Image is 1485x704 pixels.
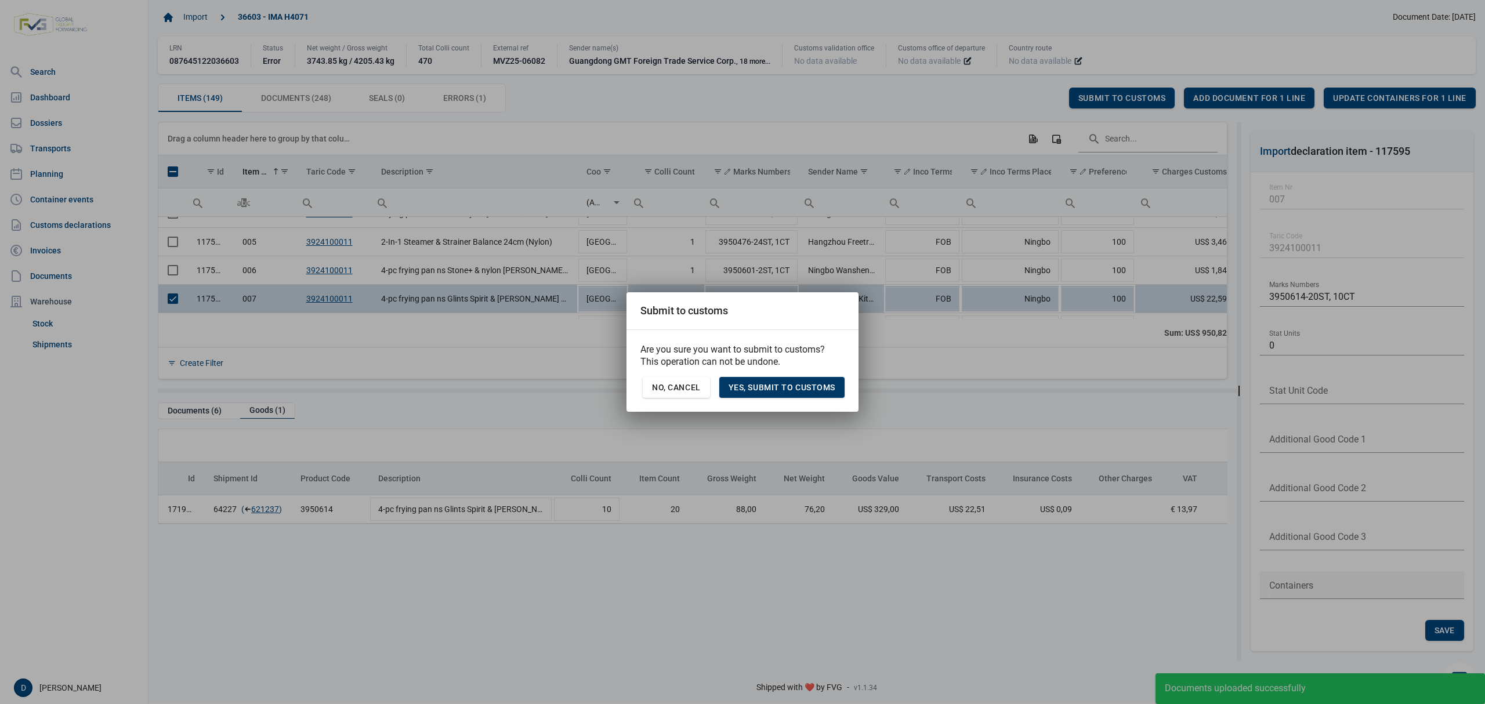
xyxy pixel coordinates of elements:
[643,377,710,398] div: No, Cancel
[719,377,845,398] div: Yes, Submit to customs
[640,304,728,317] div: Submit to customs
[640,344,845,368] p: Are you sure you want to submit to customs? This operation can not be undone.
[652,383,701,392] span: No, Cancel
[729,383,835,392] span: Yes, Submit to customs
